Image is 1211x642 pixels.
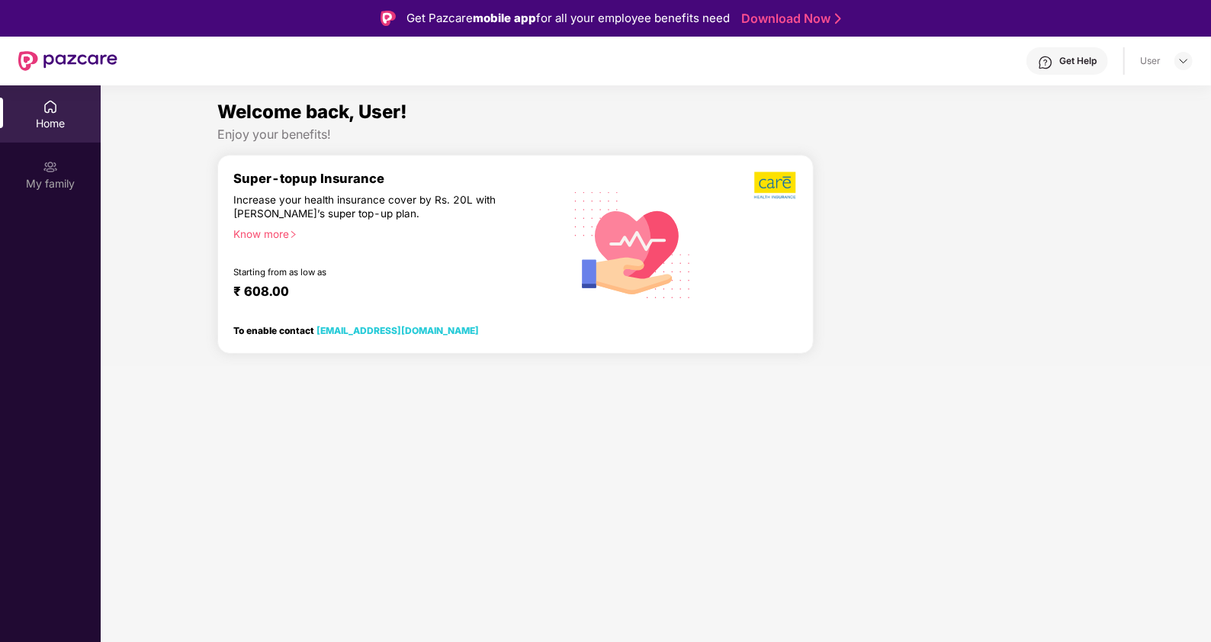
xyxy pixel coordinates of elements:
img: b5dec4f62d2307b9de63beb79f102df3.png [754,171,798,200]
img: Stroke [835,11,841,27]
div: Get Pazcare for all your employee benefits need [406,9,730,27]
span: right [289,230,297,239]
strong: mobile app [473,11,536,25]
div: Enjoy your benefits! [217,127,1094,143]
img: svg+xml;base64,PHN2ZyBpZD0iSGVscC0zMngzMiIgeG1sbnM9Imh0dHA6Ly93d3cudzMub3JnLzIwMDAvc3ZnIiB3aWR0aD... [1038,55,1053,70]
div: Know more [233,227,553,238]
div: Get Help [1059,55,1097,67]
img: Logo [381,11,396,26]
div: Starting from as low as [233,267,497,278]
div: Super-topup Insurance [233,171,562,186]
div: Increase your health insurance cover by Rs. 20L with [PERSON_NAME]’s super top-up plan. [233,193,496,220]
a: [EMAIL_ADDRESS][DOMAIN_NAME] [316,325,479,336]
a: Download Now [741,11,837,27]
img: svg+xml;base64,PHN2ZyBpZD0iSG9tZSIgeG1sbnM9Imh0dHA6Ly93d3cudzMub3JnLzIwMDAvc3ZnIiB3aWR0aD0iMjAiIG... [43,99,58,114]
img: svg+xml;base64,PHN2ZyB3aWR0aD0iMjAiIGhlaWdodD0iMjAiIHZpZXdCb3g9IjAgMCAyMCAyMCIgZmlsbD0ibm9uZSIgeG... [43,159,58,175]
span: Welcome back, User! [217,101,407,123]
div: ₹ 608.00 [233,284,547,302]
img: New Pazcare Logo [18,51,117,71]
img: svg+xml;base64,PHN2ZyB4bWxucz0iaHR0cDovL3d3dy53My5vcmcvMjAwMC9zdmciIHhtbG5zOnhsaW5rPSJodHRwOi8vd3... [563,172,704,316]
div: To enable contact [233,325,479,335]
img: svg+xml;base64,PHN2ZyBpZD0iRHJvcGRvd24tMzJ4MzIiIHhtbG5zPSJodHRwOi8vd3d3LnczLm9yZy8yMDAwL3N2ZyIgd2... [1177,55,1190,67]
div: User [1140,55,1161,67]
